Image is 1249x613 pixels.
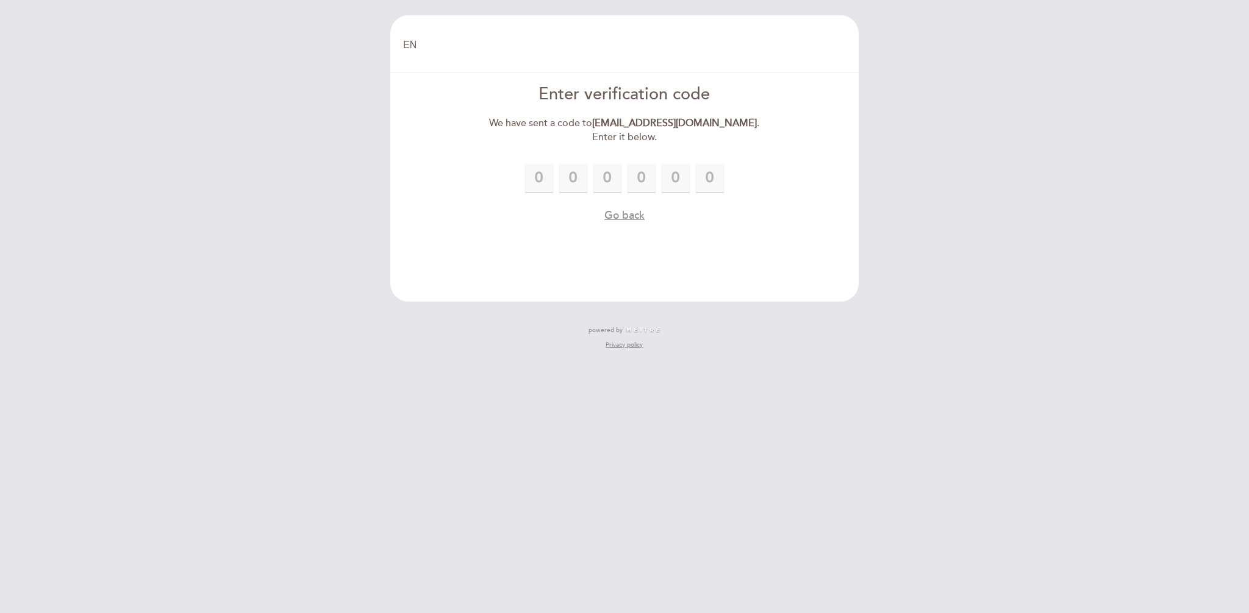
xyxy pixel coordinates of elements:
[524,164,554,193] input: 0
[592,117,757,129] strong: [EMAIL_ADDRESS][DOMAIN_NAME]
[606,341,643,349] a: Privacy policy
[589,326,623,335] span: powered by
[485,83,765,107] div: Enter verification code
[695,164,725,193] input: 0
[589,326,660,335] a: powered by
[593,164,622,193] input: 0
[626,327,660,333] img: MEITRE
[627,164,656,193] input: 0
[661,164,690,193] input: 0
[559,164,588,193] input: 0
[485,116,765,144] div: We have sent a code to . Enter it below.
[604,208,645,223] button: Go back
